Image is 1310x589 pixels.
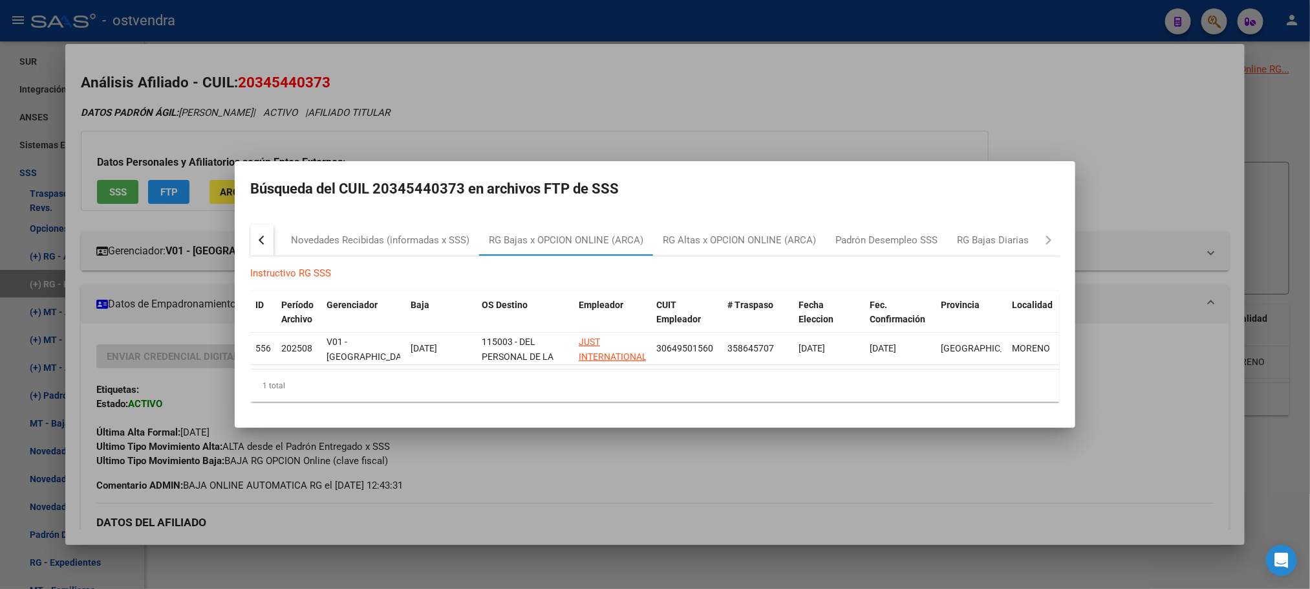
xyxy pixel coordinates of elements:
datatable-header-cell: Empleador [574,291,651,334]
span: Provincia [941,300,980,310]
div: 1 total [250,370,1060,402]
span: 202508 [281,343,312,353]
span: 5568 [255,343,276,353]
span: [DATE] [870,343,896,353]
span: V01 - [GEOGRAPHIC_DATA] [327,337,414,362]
a: Instructivo RG SSS [250,267,331,279]
datatable-header-cell: Fec. Confirmación [864,291,936,334]
div: Novedades Recibidas (informadas x SSS) [291,233,469,248]
div: [DATE] [411,341,471,356]
span: [GEOGRAPHIC_DATA] [941,343,1028,353]
span: Fecha Eleccion [799,300,833,325]
span: Baja [411,300,429,310]
datatable-header-cell: Localidad [1007,291,1078,334]
span: Gerenciador [327,300,378,310]
span: CUIT Empleador [656,300,701,325]
span: Empleador [579,300,623,310]
span: 358645707 [727,343,774,353]
div: RG Altas x OPCION ONLINE (ARCA) [663,233,816,248]
datatable-header-cell: Provincia [936,291,1007,334]
span: Fec. Confirmación [870,300,925,325]
datatable-header-cell: Período Archivo [276,291,321,334]
span: JUST INTERNATIONAL LATAM S.A. [579,337,647,377]
div: RG Bajas Diarias [957,233,1029,248]
span: 115003 - DEL PERSONAL DE LA ACTIVIDAD PERFUMISTA [482,337,553,391]
span: OS Destino [482,300,528,310]
datatable-header-cell: OS Destino [477,291,574,334]
span: Período Archivo [281,300,314,325]
span: Localidad [1012,300,1053,310]
datatable-header-cell: Gerenciador [321,291,405,334]
datatable-header-cell: CUIT Empleador [651,291,722,334]
span: 30649501560 [656,343,713,353]
div: Padrón Desempleo SSS [835,233,938,248]
datatable-header-cell: ID [250,291,276,334]
datatable-header-cell: # Traspaso [722,291,793,334]
div: Open Intercom Messenger [1266,545,1297,576]
div: RG Bajas x OPCION ONLINE (ARCA) [489,233,643,248]
span: # Traspaso [727,300,773,310]
h2: Búsqueda del CUIL 20345440373 en archivos FTP de SSS [250,177,1060,201]
span: ID [255,300,264,310]
span: MORENO [1012,343,1050,353]
span: [DATE] [799,343,825,353]
datatable-header-cell: Baja [405,291,477,334]
datatable-header-cell: Fecha Eleccion [793,291,864,334]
